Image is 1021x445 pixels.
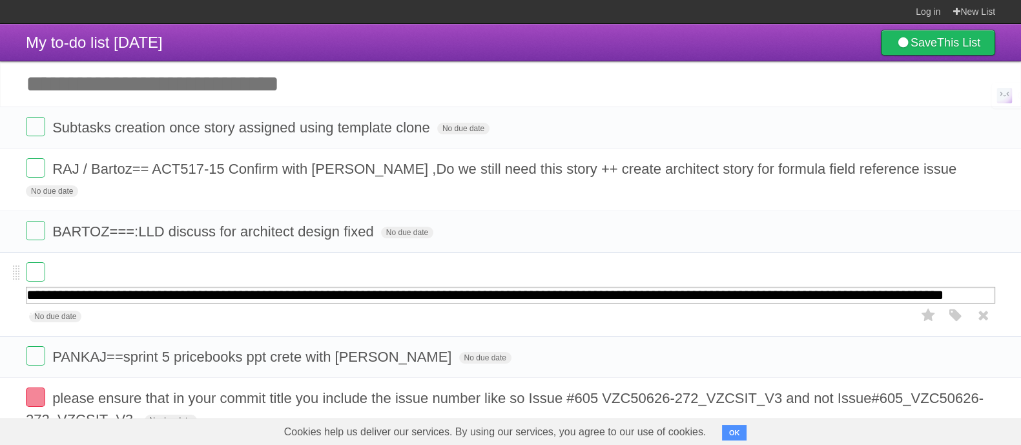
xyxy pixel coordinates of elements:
[916,305,941,326] label: Star task
[52,223,376,240] span: BARTOZ===:LLD discuss for architect design fixed
[26,390,984,428] span: please ensure that in your commit title you include the issue number like so Issue #605 VZC50626-...
[26,221,45,240] label: Done
[145,415,197,426] span: No due date
[52,161,960,177] span: RAJ / Bartoz== ACT517-15 Confirm with [PERSON_NAME] ,Do we still need this story ++ create archit...
[459,352,511,364] span: No due date
[722,425,747,440] button: OK
[26,388,45,407] label: Done
[52,119,433,136] span: Subtasks creation once story assigned using template clone
[26,262,45,282] label: Done
[26,117,45,136] label: Done
[937,36,980,49] b: This List
[26,34,163,51] span: My to-do list [DATE]
[381,227,433,238] span: No due date
[29,311,81,322] span: No due date
[271,419,719,445] span: Cookies help us deliver our services. By using our services, you agree to our use of cookies.
[881,30,995,56] a: SaveThis List
[26,158,45,178] label: Done
[437,123,490,134] span: No due date
[26,185,78,197] span: No due date
[26,346,45,366] label: Done
[52,349,455,365] span: PANKAJ==sprint 5 pricebooks ppt crete with [PERSON_NAME]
